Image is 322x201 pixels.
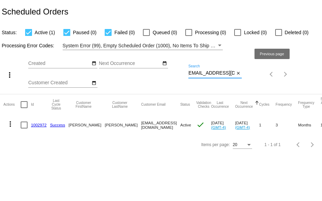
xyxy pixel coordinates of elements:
[211,101,229,108] button: Change sorting for LastOccurrenceUtc
[99,61,161,66] input: Next Occurrence
[2,7,68,17] h2: Scheduled Orders
[141,115,180,135] mat-cell: [EMAIL_ADDRESS][DOMAIN_NAME]
[69,115,105,135] mat-cell: [PERSON_NAME]
[279,67,292,81] button: Next page
[50,99,62,110] button: Change sorting for LastProcessingCycleId
[28,61,90,66] input: Created
[6,71,14,79] mat-icon: more_vert
[235,125,250,130] a: (GMT-4)
[28,80,90,86] input: Customer Created
[114,28,135,37] span: Failed (0)
[211,115,235,135] mat-cell: [DATE]
[259,115,276,135] mat-cell: 1
[276,103,292,107] button: Change sorting for Frequency
[285,28,309,37] span: Deleted (0)
[298,101,314,108] button: Change sorting for FrequencyType
[196,121,205,129] mat-icon: check
[195,28,226,37] span: Processing (0)
[259,103,269,107] button: Change sorting for Cycles
[50,123,65,127] a: Success
[233,142,237,147] span: 20
[196,94,211,115] mat-header-cell: Validation Checks
[92,80,96,86] mat-icon: date_range
[236,71,241,76] mat-icon: close
[92,61,96,66] mat-icon: date_range
[153,28,177,37] span: Queued (0)
[235,70,242,77] button: Clear
[180,123,191,127] span: Active
[233,143,252,147] mat-select: Items per page:
[63,41,223,50] mat-select: Filter by Processing Error Codes
[305,138,319,152] button: Next page
[105,101,135,108] button: Change sorting for CustomerLastName
[235,101,253,108] button: Change sorting for NextOccurrenceUtc
[265,67,279,81] button: Previous page
[6,120,14,128] mat-icon: more_vert
[211,125,226,130] a: (GMT-4)
[35,28,55,37] span: Active (1)
[180,103,190,107] button: Change sorting for Status
[188,70,235,76] input: Search
[105,115,141,135] mat-cell: [PERSON_NAME]
[162,61,167,66] mat-icon: date_range
[264,142,281,147] div: 1 - 1 of 1
[292,138,305,152] button: Previous page
[2,43,54,48] span: Processing Error Codes:
[69,101,98,108] button: Change sorting for CustomerFirstName
[235,115,259,135] mat-cell: [DATE]
[201,142,230,147] div: Items per page:
[276,115,298,135] mat-cell: 3
[141,103,166,107] button: Change sorting for CustomerEmail
[244,28,267,37] span: Locked (0)
[298,115,321,135] mat-cell: Months
[3,94,21,115] mat-header-cell: Actions
[31,123,46,127] a: 1002972
[73,28,96,37] span: Paused (0)
[31,103,34,107] button: Change sorting for Id
[2,30,17,35] span: Status:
